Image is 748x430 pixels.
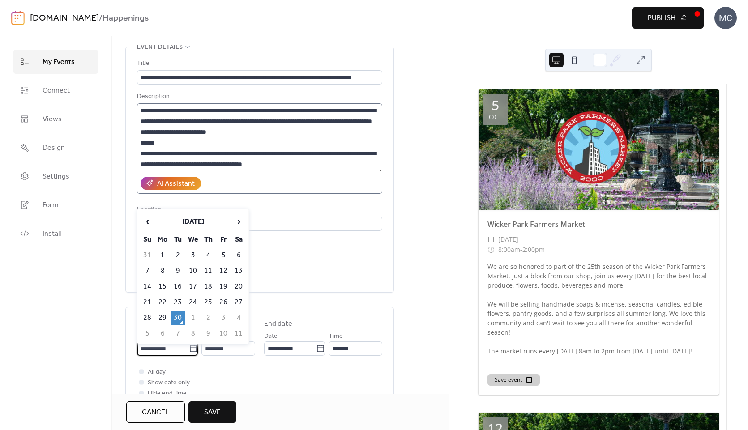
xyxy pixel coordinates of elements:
[137,91,380,102] div: Description
[155,232,170,247] th: Mo
[479,262,719,356] div: We are so honored to part of the 25th season of the Wicker Park Farmers Market. Just a block from...
[13,193,98,217] a: Form
[186,279,200,294] td: 17
[171,311,185,325] td: 30
[103,10,149,27] b: Happenings
[201,279,215,294] td: 18
[155,311,170,325] td: 29
[171,326,185,341] td: 7
[231,295,246,310] td: 27
[140,232,154,247] th: Su
[201,232,215,247] th: Th
[520,244,522,255] span: -
[43,229,61,239] span: Install
[126,401,185,423] button: Cancel
[204,407,221,418] span: Save
[216,311,231,325] td: 3
[155,279,170,294] td: 15
[155,264,170,278] td: 8
[201,295,215,310] td: 25
[148,378,190,388] span: Show date only
[498,234,518,245] span: [DATE]
[11,11,25,25] img: logo
[216,248,231,263] td: 5
[632,7,704,29] button: Publish
[171,295,185,310] td: 23
[140,326,154,341] td: 5
[231,311,246,325] td: 4
[714,7,737,29] div: MC
[186,311,200,325] td: 1
[231,326,246,341] td: 11
[232,213,245,230] span: ›
[13,50,98,74] a: My Events
[231,232,246,247] th: Sa
[155,212,231,231] th: [DATE]
[489,114,502,120] div: Oct
[141,177,201,190] button: AI Assistant
[188,401,236,423] button: Save
[155,248,170,263] td: 1
[140,279,154,294] td: 14
[137,42,183,53] span: Event details
[43,143,65,153] span: Design
[201,248,215,263] td: 4
[140,248,154,263] td: 31
[216,326,231,341] td: 10
[171,279,185,294] td: 16
[231,264,246,278] td: 13
[201,311,215,325] td: 2
[140,295,154,310] td: 21
[13,107,98,131] a: Views
[231,279,246,294] td: 20
[141,213,154,230] span: ‹
[216,279,231,294] td: 19
[264,331,278,342] span: Date
[487,374,540,386] button: Save event
[231,248,246,263] td: 6
[43,200,59,211] span: Form
[522,244,545,255] span: 2:00pm
[155,326,170,341] td: 6
[148,367,166,378] span: All day
[43,57,75,68] span: My Events
[216,264,231,278] td: 12
[186,232,200,247] th: We
[140,264,154,278] td: 7
[171,248,185,263] td: 2
[43,171,69,182] span: Settings
[30,10,99,27] a: [DOMAIN_NAME]
[487,244,495,255] div: ​
[155,295,170,310] td: 22
[43,85,70,96] span: Connect
[186,295,200,310] td: 24
[201,326,215,341] td: 9
[171,232,185,247] th: Tu
[329,331,343,342] span: Time
[13,136,98,160] a: Design
[13,221,98,246] a: Install
[43,114,62,125] span: Views
[186,248,200,263] td: 3
[148,388,187,399] span: Hide end time
[264,319,292,329] div: End date
[479,219,719,230] div: Wicker Park Farmers Market
[13,78,98,102] a: Connect
[186,264,200,278] td: 10
[137,58,380,69] div: Title
[142,407,169,418] span: Cancel
[171,264,185,278] td: 9
[487,234,495,245] div: ​
[648,13,675,24] span: Publish
[216,232,231,247] th: Fr
[186,326,200,341] td: 8
[137,204,380,215] div: Location
[157,179,195,189] div: AI Assistant
[492,98,499,112] div: 5
[140,311,154,325] td: 28
[216,295,231,310] td: 26
[13,164,98,188] a: Settings
[99,10,103,27] b: /
[201,264,215,278] td: 11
